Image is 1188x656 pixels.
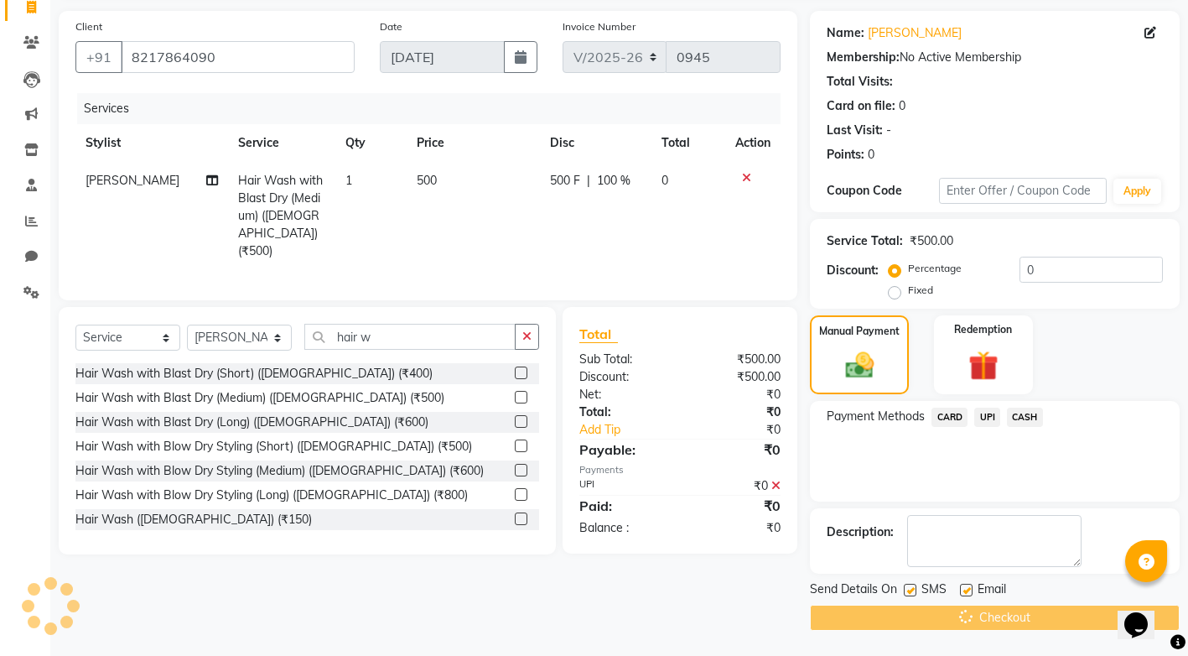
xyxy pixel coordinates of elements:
[121,41,355,73] input: Search by Name/Mobile/Email/Code
[819,324,900,339] label: Manual Payment
[75,365,433,383] div: Hair Wash with Blast Dry (Short) ([DEMOGRAPHIC_DATA]) (₹400)
[567,351,680,368] div: Sub Total:
[77,93,793,124] div: Services
[75,389,444,407] div: Hair Wash with Blast Dry (Medium) ([DEMOGRAPHIC_DATA]) (₹500)
[345,173,352,188] span: 1
[827,232,903,250] div: Service Total:
[75,511,312,528] div: Hair Wash ([DEMOGRAPHIC_DATA]) (₹150)
[827,262,879,279] div: Discount:
[827,182,939,200] div: Coupon Code
[827,146,864,164] div: Points:
[827,408,925,425] span: Payment Methods
[899,97,905,115] div: 0
[680,386,793,403] div: ₹0
[680,440,793,460] div: ₹0
[567,440,680,460] div: Payable:
[978,581,1006,601] span: Email
[921,581,947,601] span: SMS
[827,24,864,42] div: Name:
[407,124,540,162] th: Price
[587,172,590,190] span: |
[827,73,893,91] div: Total Visits:
[1118,589,1171,639] iframe: chat widget
[380,19,402,34] label: Date
[974,408,1000,427] span: UPI
[954,322,1012,337] label: Redemption
[567,386,680,403] div: Net:
[868,146,874,164] div: 0
[75,124,228,162] th: Stylist
[680,496,793,516] div: ₹0
[417,173,437,188] span: 500
[228,124,335,162] th: Service
[1007,408,1043,427] span: CASH
[680,368,793,386] div: ₹500.00
[540,124,651,162] th: Disc
[868,24,962,42] a: [PERSON_NAME]
[698,421,793,439] div: ₹0
[304,324,516,350] input: Search or Scan
[75,41,122,73] button: +91
[75,19,102,34] label: Client
[567,477,680,495] div: UPI
[335,124,407,162] th: Qty
[827,97,895,115] div: Card on file:
[238,173,323,258] span: Hair Wash with Blast Dry (Medium) ([DEMOGRAPHIC_DATA]) (₹500)
[651,124,725,162] th: Total
[75,462,484,480] div: Hair Wash with Blow Dry Styling (Medium) ([DEMOGRAPHIC_DATA]) (₹600)
[886,122,891,139] div: -
[931,408,968,427] span: CARD
[810,581,897,601] span: Send Details On
[680,519,793,537] div: ₹0
[827,122,883,139] div: Last Visit:
[680,351,793,368] div: ₹500.00
[725,124,781,162] th: Action
[908,261,962,276] label: Percentage
[597,172,630,190] span: 100 %
[75,414,428,431] div: Hair Wash with Blast Dry (Long) ([DEMOGRAPHIC_DATA]) (₹600)
[567,403,680,421] div: Total:
[910,232,953,250] div: ₹500.00
[75,487,468,504] div: Hair Wash with Blow Dry Styling (Long) ([DEMOGRAPHIC_DATA]) (₹800)
[86,173,179,188] span: [PERSON_NAME]
[563,19,636,34] label: Invoice Number
[939,178,1107,204] input: Enter Offer / Coupon Code
[680,477,793,495] div: ₹0
[579,463,781,477] div: Payments
[680,403,793,421] div: ₹0
[550,172,580,190] span: 500 F
[567,421,699,439] a: Add Tip
[579,325,618,343] span: Total
[567,519,680,537] div: Balance :
[567,496,680,516] div: Paid:
[75,438,472,456] div: Hair Wash with Blow Dry Styling (Short) ([DEMOGRAPHIC_DATA]) (₹500)
[959,347,1008,385] img: _gift.svg
[661,173,668,188] span: 0
[567,368,680,386] div: Discount:
[908,283,933,298] label: Fixed
[827,49,1163,66] div: No Active Membership
[1113,179,1161,204] button: Apply
[827,523,894,541] div: Description:
[827,49,900,66] div: Membership:
[837,349,883,382] img: _cash.svg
